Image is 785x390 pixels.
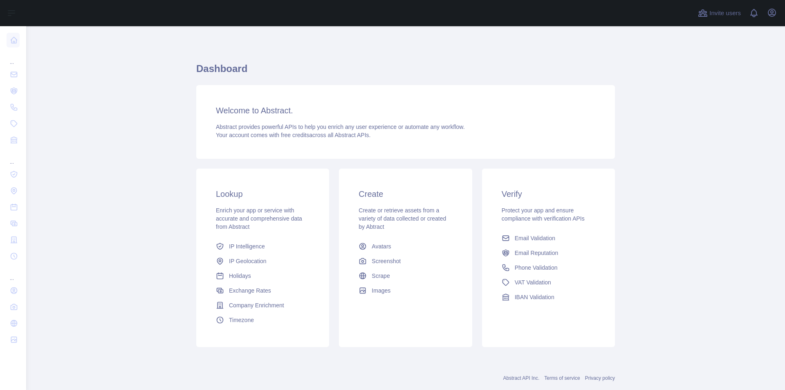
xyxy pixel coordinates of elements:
[709,9,741,18] span: Invite users
[372,272,390,280] span: Scrape
[372,242,391,250] span: Avatars
[229,316,254,324] span: Timezone
[216,105,595,116] h3: Welcome to Abstract.
[213,313,313,327] a: Timezone
[372,286,390,295] span: Images
[515,249,558,257] span: Email Reputation
[498,275,599,290] a: VAT Validation
[515,264,558,272] span: Phone Validation
[515,293,554,301] span: IBAN Validation
[213,298,313,313] a: Company Enrichment
[216,124,465,130] span: Abstract provides powerful APIs to help you enrich any user experience or automate any workflow.
[355,283,455,298] a: Images
[498,290,599,304] a: IBAN Validation
[7,49,20,65] div: ...
[229,272,251,280] span: Holidays
[515,278,551,286] span: VAT Validation
[355,239,455,254] a: Avatars
[515,234,555,242] span: Email Validation
[696,7,742,20] button: Invite users
[229,242,265,250] span: IP Intelligence
[372,257,401,265] span: Screenshot
[7,149,20,165] div: ...
[502,207,585,222] span: Protect your app and ensure compliance with verification APIs
[216,132,370,138] span: Your account comes with across all Abstract APIs.
[213,268,313,283] a: Holidays
[498,231,599,246] a: Email Validation
[502,188,595,200] h3: Verify
[216,207,302,230] span: Enrich your app or service with accurate and comprehensive data from Abstract
[544,375,580,381] a: Terms of service
[359,207,446,230] span: Create or retrieve assets from a variety of data collected or created by Abtract
[359,188,452,200] h3: Create
[213,254,313,268] a: IP Geolocation
[213,283,313,298] a: Exchange Rates
[229,286,271,295] span: Exchange Rates
[229,301,284,309] span: Company Enrichment
[585,375,615,381] a: Privacy policy
[229,257,267,265] span: IP Geolocation
[216,188,310,200] h3: Lookup
[355,268,455,283] a: Scrape
[196,62,615,82] h1: Dashboard
[498,260,599,275] a: Phone Validation
[498,246,599,260] a: Email Reputation
[503,375,540,381] a: Abstract API Inc.
[281,132,309,138] span: free credits
[7,265,20,282] div: ...
[355,254,455,268] a: Screenshot
[213,239,313,254] a: IP Intelligence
